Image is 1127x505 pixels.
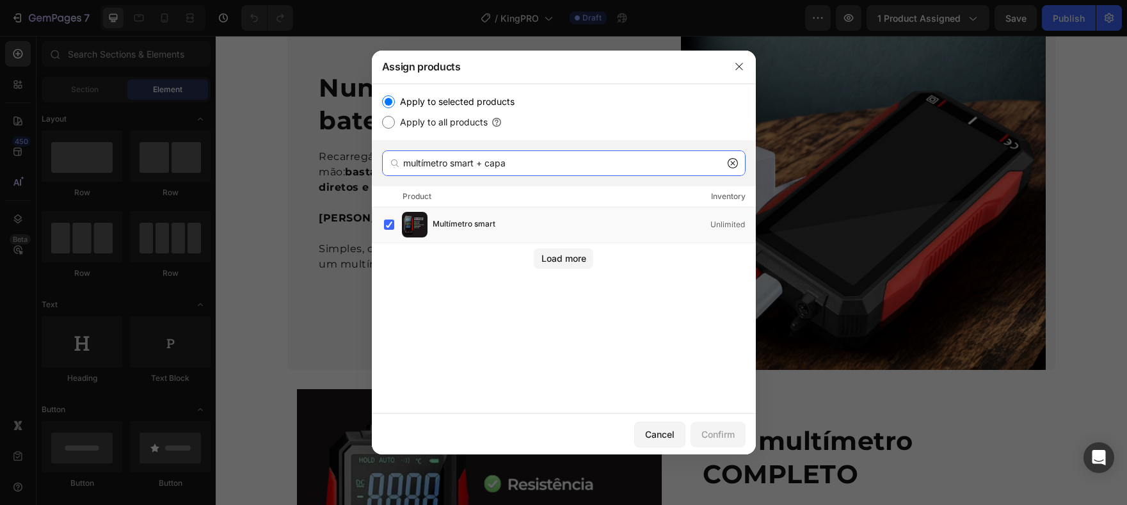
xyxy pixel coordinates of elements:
div: Load more [541,252,586,265]
div: Unlimited [710,218,755,231]
div: Cancel [645,428,675,441]
div: /> [372,84,756,413]
p: Simples, conecte o cabo USB em qualquer carregador, e terá um multímetro sempre pronto pro serviç... [103,205,445,236]
button: Cancel [634,422,685,447]
span: Multímetro smart [433,218,495,232]
i: Multímetro Smart [230,115,329,127]
div: Inventory [711,190,746,203]
div: Assign products [372,50,723,83]
strong: basta uma carga de 2 horas e você tem horas de testes diretos e 20 dias em standby. [103,130,444,157]
div: Confirm [701,428,735,441]
input: Search products [382,150,746,176]
p: ✅ Teste de Corrente AC/DC [487,468,829,486]
strong: Nunca mais fique sem bateria [103,36,402,100]
strong: [PERSON_NAME] a bateria? [103,176,259,188]
strong: Um multímetro COMPLETO [487,389,698,454]
label: Apply to all products [395,115,488,130]
button: Confirm [691,422,746,447]
img: product-img [402,212,428,237]
div: Product [403,190,431,203]
label: Apply to selected products [395,94,515,109]
div: Open Intercom Messenger [1083,442,1114,473]
button: Load more [534,248,593,269]
p: Recarregável via USB, o nunca te deixará na mão: [103,113,445,159]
